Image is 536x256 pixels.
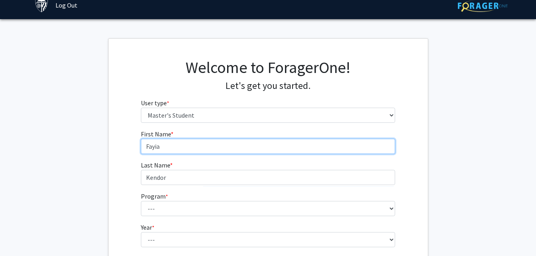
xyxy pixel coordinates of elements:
[141,130,171,138] span: First Name
[6,220,34,250] iframe: Chat
[141,58,395,77] h1: Welcome to ForagerOne!
[141,191,168,201] label: Program
[141,98,169,108] label: User type
[141,161,170,169] span: Last Name
[141,80,395,92] h4: Let's get you started.
[141,223,154,232] label: Year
